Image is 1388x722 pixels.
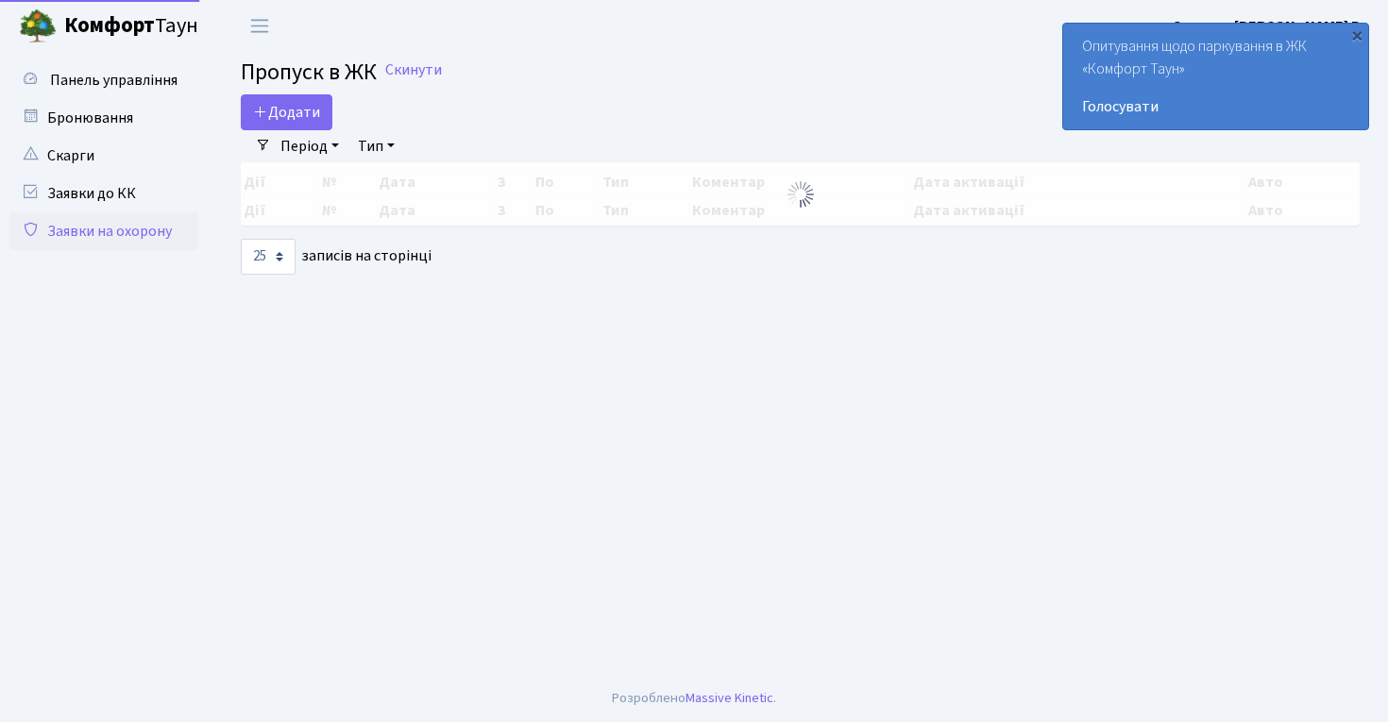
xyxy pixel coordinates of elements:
span: Панель управління [50,70,178,91]
div: Розроблено . [612,688,776,709]
div: Опитування щодо паркування в ЖК «Комфорт Таун» [1063,24,1368,129]
a: Бронювання [9,99,198,137]
span: Пропуск в ЖК [241,56,377,89]
a: Період [273,130,347,162]
b: Суєвова [PERSON_NAME] В. [1172,16,1365,37]
a: Заявки до КК [9,175,198,212]
a: Додати [241,94,332,130]
a: Тип [350,130,402,162]
span: Додати [253,102,320,123]
img: Обробка... [786,179,816,210]
img: logo.png [19,8,57,45]
a: Суєвова [PERSON_NAME] В. [1172,15,1365,38]
a: Massive Kinetic [686,688,773,708]
a: Голосувати [1082,95,1349,118]
b: Комфорт [64,10,155,41]
select: записів на сторінці [241,239,296,275]
a: Панель управління [9,61,198,99]
label: записів на сторінці [241,239,432,275]
a: Скинути [385,61,442,79]
div: × [1347,25,1366,44]
a: Скарги [9,137,198,175]
button: Переключити навігацію [236,10,283,42]
a: Заявки на охорону [9,212,198,250]
span: Таун [64,10,198,42]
